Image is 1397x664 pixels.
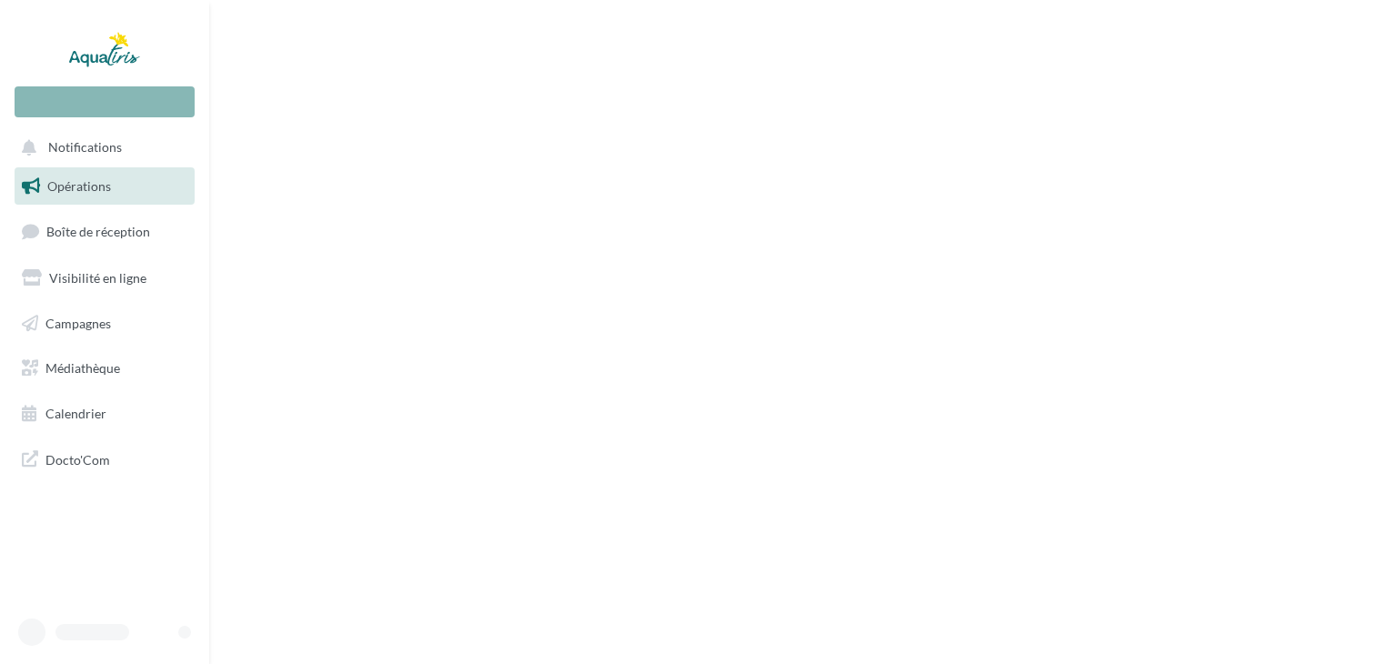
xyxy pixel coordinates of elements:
[11,305,198,343] a: Campagnes
[15,86,195,117] div: Nouvelle campagne
[11,167,198,206] a: Opérations
[45,315,111,330] span: Campagnes
[11,349,198,387] a: Médiathèque
[11,440,198,478] a: Docto'Com
[11,259,198,297] a: Visibilité en ligne
[47,178,111,194] span: Opérations
[45,406,106,421] span: Calendrier
[11,212,198,251] a: Boîte de réception
[46,224,150,239] span: Boîte de réception
[45,448,110,471] span: Docto'Com
[49,270,146,286] span: Visibilité en ligne
[11,395,198,433] a: Calendrier
[45,360,120,376] span: Médiathèque
[48,140,122,156] span: Notifications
